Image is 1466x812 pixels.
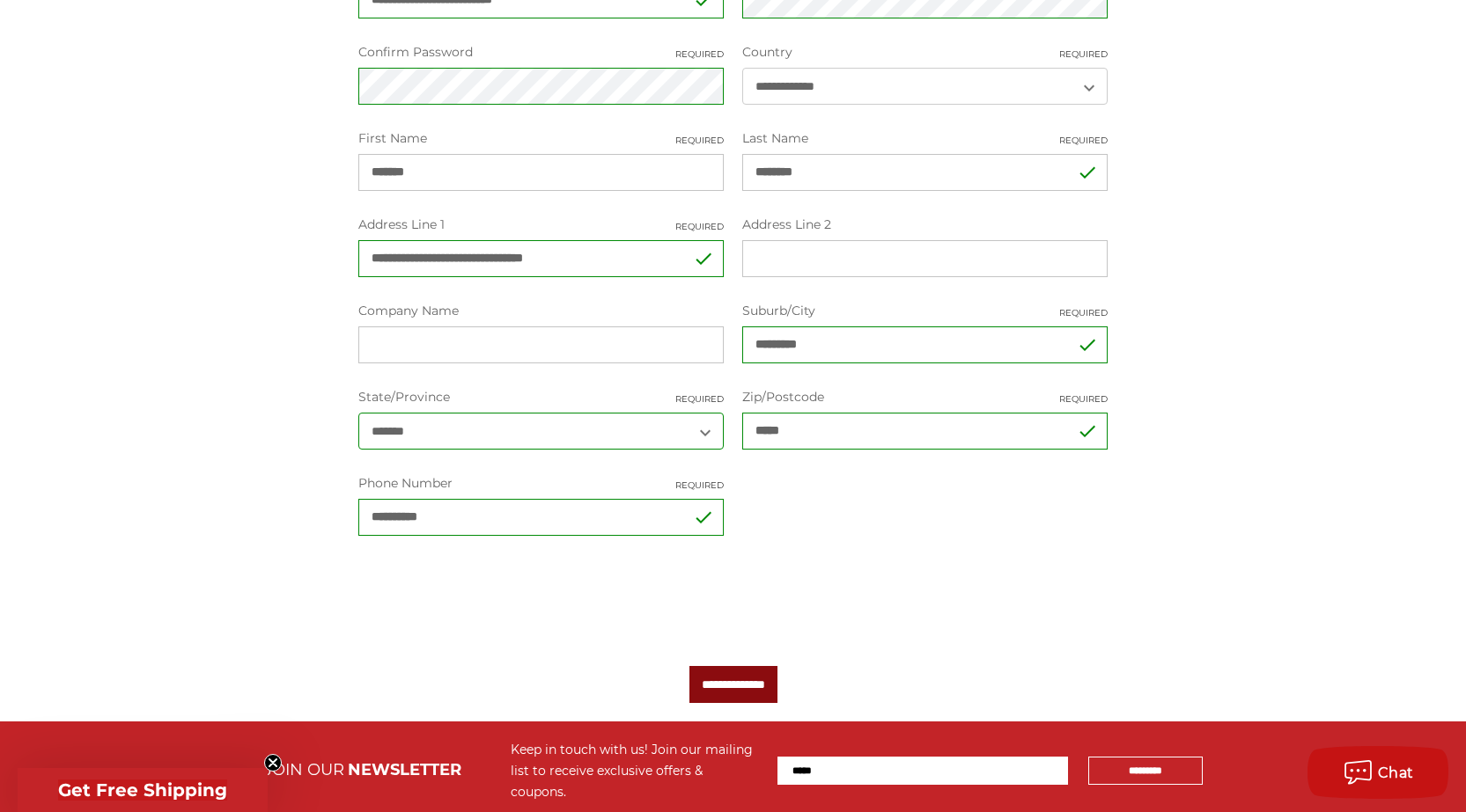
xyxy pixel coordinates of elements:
[1059,134,1108,147] small: Required
[742,302,1108,320] label: Suburb/City
[1059,306,1108,319] small: Required
[742,388,1108,406] label: Zip/Postcode
[742,216,1108,234] label: Address Line 2
[675,220,724,233] small: Required
[18,768,268,812] div: Get Free ShippingClose teaser
[358,43,724,62] label: Confirm Password
[358,560,626,629] iframe: reCAPTCHA
[358,216,724,234] label: Address Line 1
[675,479,724,492] small: Required
[264,760,344,779] span: JOIN OUR
[742,43,1108,62] label: Country
[264,754,282,772] button: Close teaser
[58,779,227,801] span: Get Free Shipping
[1059,48,1108,61] small: Required
[358,302,724,320] label: Company Name
[358,388,724,406] label: State/Province
[1308,746,1448,799] button: Chat
[742,129,1108,148] label: Last Name
[358,129,724,148] label: First Name
[358,474,724,493] label: Phone Number
[675,392,724,406] small: Required
[348,760,461,779] span: NEWSLETTER
[675,134,724,147] small: Required
[511,739,760,802] div: Keep in touch with us! Join our mailing list to receive exclusive offers & coupons.
[1378,764,1414,781] span: Chat
[1059,392,1108,406] small: Required
[675,48,724,61] small: Required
